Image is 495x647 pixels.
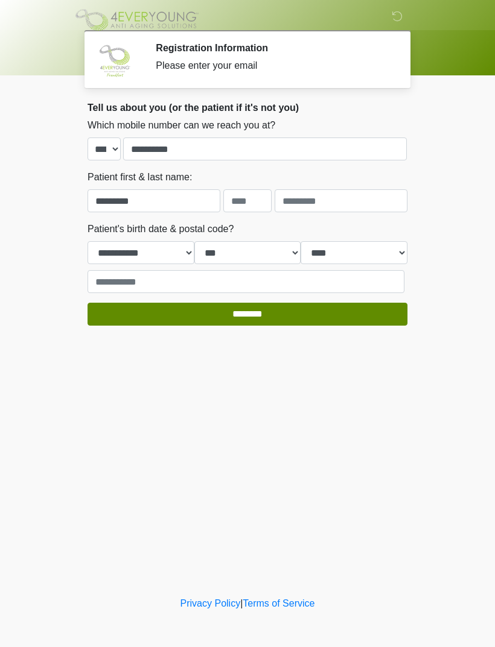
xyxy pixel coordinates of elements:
[75,9,199,31] img: 4Ever Young Frankfort Logo
[97,42,133,78] img: Agent Avatar
[88,118,275,133] label: Which mobile number can we reach you at?
[156,42,389,54] h2: Registration Information
[88,102,407,113] h2: Tell us about you (or the patient if it's not you)
[156,58,389,73] div: Please enter your email
[243,598,315,608] a: Terms of Service
[240,598,243,608] a: |
[88,222,234,236] label: Patient's birth date & postal code?
[180,598,241,608] a: Privacy Policy
[88,170,192,185] label: Patient first & last name:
